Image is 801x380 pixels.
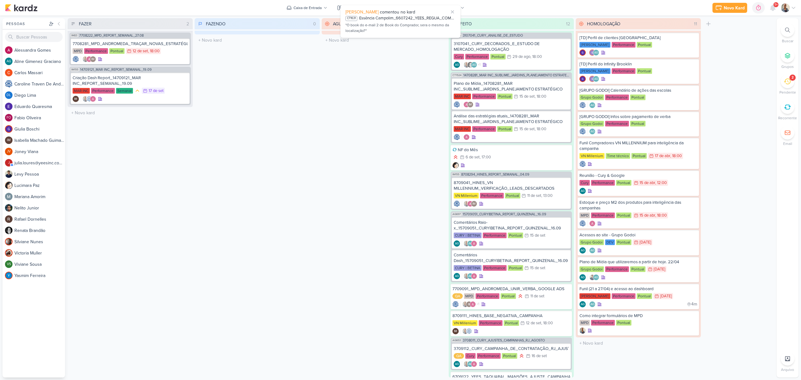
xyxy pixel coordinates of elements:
[508,265,523,271] div: Pontual
[469,103,472,106] p: IM
[14,126,65,132] div: G i u l i a B o s c h i
[14,58,65,65] div: A l i n e G i m e n e z G r a c i a n o
[14,261,65,268] div: V i v i a n e S o u s a
[712,3,747,13] button: Novo Kard
[463,201,470,207] img: Iara Santos
[467,201,473,207] img: Alessandra Gomes
[79,34,144,37] span: 7708222_MPD_REPORT_SEMANAL_27.08
[5,182,13,189] img: Lucimara Paz
[73,96,79,102] div: Criador(a): Isabella Machado Guimarães
[73,48,83,54] div: MPD
[452,74,462,77] span: CT1524
[14,171,65,177] div: L e v y P e s s o a
[579,286,697,292] div: Funil (21 a 27/04) e acesso ao dashboard
[792,75,793,80] div: 2
[454,180,569,191] div: 8709041_HINES_VN MILLENNIUM_VERIFICAÇÃO_LEADS_DESCARTADOS
[637,68,652,74] div: Pontual
[471,273,477,279] img: Alessandra Gomes
[589,274,595,280] img: Levy Pessoa
[86,56,92,62] img: Alessandra Gomes
[91,58,94,61] p: IM
[579,239,604,245] div: Grupo Godoi
[530,234,545,238] div: 15 de set
[535,95,546,99] div: , 18:00
[454,41,569,52] div: 3107041_CURY_DECORADOS_E_ESTUDO DE MERCADO_HOMOLOGAÇÃO
[589,220,595,227] img: Alessandra Gomes
[579,102,586,108] img: Caroline Traven De Andrade
[454,81,569,92] div: Plano de Mídia_14708281_MAR INC_SUBLIME_JARDINS_PLANEJAMENTO ESTRATÉGICO
[588,247,595,254] div: Colaboradores: Aline Gimenez Graciano
[463,34,523,37] span: 3107041_CURY_ANALISE_DE_ESTUDO
[7,150,11,153] p: JV
[579,232,697,238] div: Acessos ao site - Grupo Godoi
[109,48,125,54] div: Pontual
[452,162,459,168] img: Lucimara Paz
[71,34,78,37] span: IM83
[605,95,629,100] div: Performance
[670,154,682,158] div: , 18:00
[14,103,65,110] div: E d u a r d o Q u a r e s m a
[579,220,586,227] div: Criador(a): Caroline Traven De Andrade
[463,101,470,108] img: Alessandra Gomes
[579,220,586,227] img: Caroline Traven De Andrade
[594,276,598,279] p: AG
[631,153,647,159] div: Pontual
[69,108,191,117] input: + Novo kard
[73,75,188,86] div: Criação Dash Report_14709121_MAR INC_REPORT_SEMANAL_19.09
[452,293,463,299] div: QA
[454,273,460,279] div: Criador(a): Aline Gimenez Graciano
[471,240,477,247] img: Alessandra Gomes
[655,154,670,158] div: 17 de abr
[581,249,585,252] p: AG
[345,16,357,21] div: CT1631
[359,15,456,22] div: Essência Campolim_6607242_YEES_REGUA_COMPRADORES_CAMPINAS_SOROCABA
[588,220,595,227] div: Colaboradores: Alessandra Gomes
[462,201,477,207] div: Colaboradores: Iara Santos, Alessandra Gomes, Isabella Machado Guimarães
[84,48,108,54] div: Performance
[455,275,459,278] p: AG
[579,76,586,82] img: Giulia Boschi
[577,339,700,348] input: + Novo kard
[564,21,573,27] div: 12
[455,242,459,245] p: AG
[579,180,590,186] div: Cury
[579,200,697,211] div: Estoque e preço M2 dos produtos para inteligência das campanhas
[480,193,504,198] div: Performance
[471,201,477,207] div: Isabella Machado Guimarães
[14,216,65,223] div: R a f a e l D o r n e l l e s
[7,94,11,97] p: DL
[14,272,65,279] div: Y a s m i m F e r r e i r a
[5,193,13,200] img: Mariana Amorim
[5,204,13,212] img: Nelito Junior
[14,47,65,54] div: A l e s s a n d r a G o m e s
[606,153,630,159] div: Time técnico
[616,213,631,218] div: Pontual
[5,238,13,245] img: Silviane Nunes
[454,62,460,68] div: Aline Gimenez Graciano
[605,239,615,245] div: DEV
[14,137,65,144] div: I s a b e l l a M a c h a d o G u i m a r ã e s
[345,22,456,34] div: "O book do e-mail 2 de Book do Comprador, sera o mesmo da localização?"
[5,125,13,133] img: Giulia Boschi
[323,36,446,45] input: + Novo kard
[5,80,13,88] img: Caroline Traven De Andrade
[589,247,595,254] div: Aline Gimenez Graciano
[8,161,10,165] p: j
[781,64,794,69] p: Grupos
[148,49,160,53] div: , 18:00
[590,130,594,133] p: AG
[579,121,604,126] div: Grupo Godoi
[612,42,635,48] div: Performance
[7,116,11,120] p: FO
[73,56,79,62] div: Criador(a): Caroline Traven De Andrade
[5,136,13,144] div: Isabella Machado Guimarães
[116,88,133,94] div: Semanal
[463,74,571,77] span: 14708281_MAR INC_SUBLIME_JARDINS_PLANEJAMENTO ESTRATÉGICO
[5,58,13,65] div: Aline Gimenez Graciano
[14,182,65,189] div: L u c i m a r a P a z
[5,215,13,223] img: Rafael Dornelles
[14,227,65,234] div: R e n a t a B r a n d ã o
[472,94,496,99] div: Performance
[454,265,482,271] div: CURY | BETINA
[483,265,507,271] div: Performance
